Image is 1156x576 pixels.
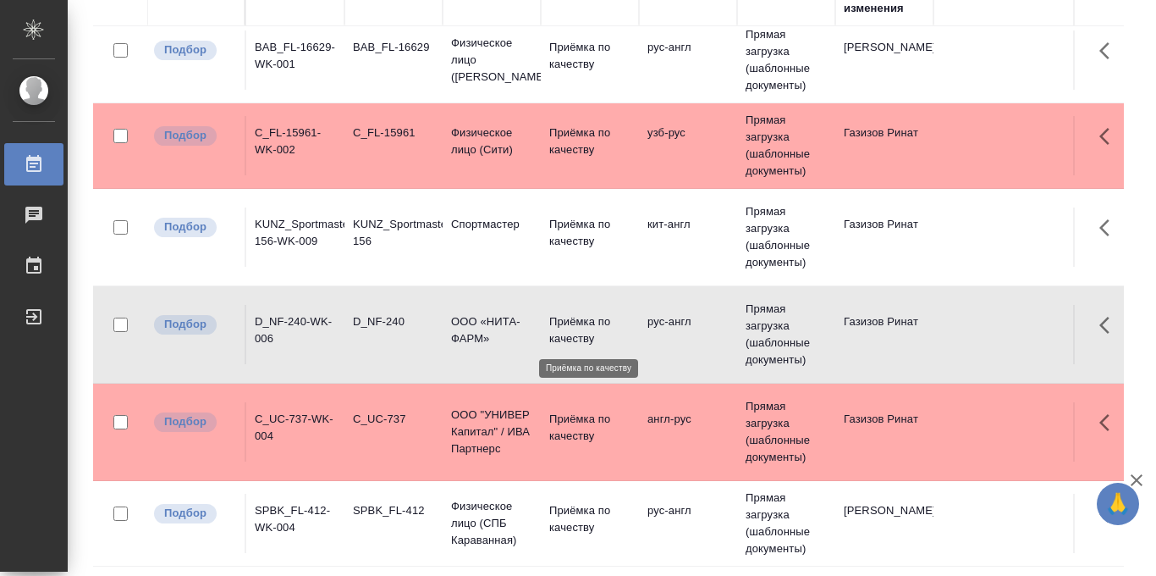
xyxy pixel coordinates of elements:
td: Прямая загрузка (шаблонные документы) [737,390,835,474]
p: Подбор [164,505,206,522]
div: Можно подбирать исполнителей [152,216,236,239]
div: C_UC-737 [353,411,434,428]
td: [PERSON_NAME] [835,30,933,90]
button: Здесь прячутся важные кнопки [1089,208,1130,248]
p: Приёмка по качеству [549,313,630,347]
td: Прямая загрузка (шаблонные документы) [737,195,835,280]
td: кит-англ [639,208,737,267]
div: BAB_FL-16629 [353,39,434,56]
p: Физическое лицо (Сити) [451,125,532,158]
td: Газизов Ринат [835,402,933,462]
td: Прямая загрузка (шаблонные документы) [737,292,835,377]
div: D_NF-240 [353,313,434,330]
p: ООО "УНИВЕР Капитал" / ИВА Партнерс [451,407,532,457]
button: Здесь прячутся важные кнопки [1089,494,1130,534]
td: Газизов Ринат [835,305,933,364]
div: KUNZ_Sportmaster-156 [353,216,434,250]
button: Здесь прячутся важные кнопки [1089,305,1130,346]
td: KUNZ_Sportmaster-156-WK-009 [246,208,344,267]
td: C_FL-15961-WK-002 [246,116,344,175]
td: Прямая загрузка (шаблонные документы) [737,18,835,102]
td: [PERSON_NAME] [835,494,933,553]
td: Прямая загрузка (шаблонные документы) [737,103,835,188]
div: Можно подбирать исполнителей [152,125,236,147]
td: рус-англ [639,494,737,553]
td: Прямая загрузка (шаблонные документы) [737,481,835,566]
td: BAB_FL-16629-WK-001 [246,30,344,90]
p: Физическое лицо ([PERSON_NAME]) [451,35,532,86]
p: Подбор [164,413,206,430]
p: Приёмка по качеству [549,411,630,445]
div: Можно подбирать исполнителей [152,411,236,434]
button: Здесь прячутся важные кнопки [1089,402,1130,443]
td: Газизов Ринат [835,116,933,175]
p: Подбор [164,42,206,58]
td: рус-англ [639,305,737,364]
div: Можно подбирать исполнителей [152,313,236,336]
div: Можно подбирать исполнителей [152,502,236,525]
span: 🙏 [1104,486,1132,522]
div: C_FL-15961 [353,125,434,141]
div: Можно подбирать исполнителей [152,39,236,62]
td: C_UC-737-WK-004 [246,402,344,462]
p: Приёмка по качеству [549,125,630,158]
button: 🙏 [1097,483,1139,525]
p: Подбор [164,127,206,144]
td: узб-рус [639,116,737,175]
td: D_NF-240-WK-006 [246,305,344,364]
p: Приёмка по качеству [549,502,630,536]
td: рус-англ [639,30,737,90]
button: Здесь прячутся важные кнопки [1089,116,1130,157]
p: Подбор [164,219,206,235]
p: Физическое лицо (СПБ Караванная) [451,498,532,549]
p: ООО «НИТА-ФАРМ» [451,313,532,347]
td: англ-рус [639,402,737,462]
div: SPBK_FL-412 [353,502,434,519]
button: Здесь прячутся важные кнопки [1089,30,1130,71]
p: Приёмка по качеству [549,216,630,250]
p: Приёмка по качеству [549,39,630,73]
td: SPBK_FL-412-WK-004 [246,494,344,553]
p: Подбор [164,316,206,333]
p: Спортмастер [451,216,532,233]
td: Газизов Ринат [835,208,933,267]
